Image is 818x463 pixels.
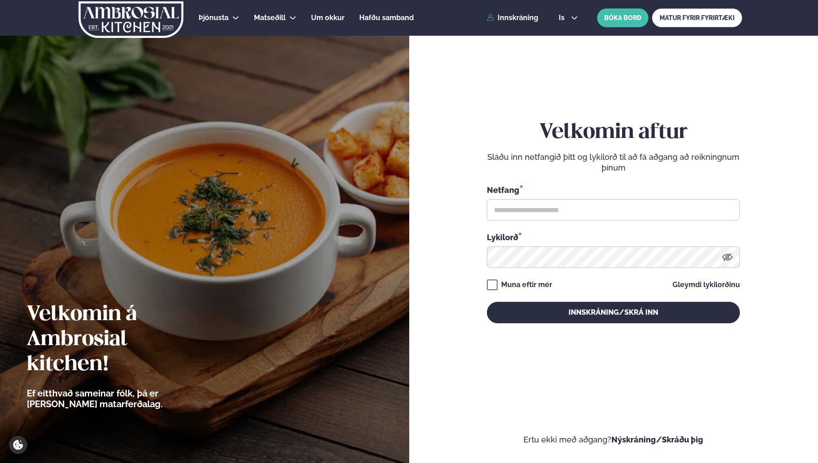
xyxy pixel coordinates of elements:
a: Um okkur [311,13,345,23]
button: Innskráning/Skrá inn [487,302,740,323]
span: Matseðill [254,13,286,22]
button: is [552,14,585,21]
a: Þjónusta [199,13,228,23]
span: is [559,14,567,21]
span: Um okkur [311,13,345,22]
div: Netfang [487,184,740,196]
a: Innskráning [487,14,538,22]
a: Gleymdi lykilorðinu [673,281,740,288]
p: Sláðu inn netfangið þitt og lykilorð til að fá aðgang að reikningnum þínum [487,152,740,173]
button: BÓKA BORÐ [597,8,648,27]
a: Matseðill [254,13,286,23]
p: Ef eitthvað sameinar fólk, þá er [PERSON_NAME] matarferðalag. [27,388,212,409]
img: logo [78,1,184,38]
a: Hafðu samband [359,13,414,23]
a: Cookie settings [9,436,27,454]
span: Hafðu samband [359,13,414,22]
span: Þjónusta [199,13,228,22]
div: Lykilorð [487,231,740,243]
h2: Velkomin aftur [487,120,740,145]
p: Ertu ekki með aðgang? [436,434,792,445]
a: Nýskráning/Skráðu þig [611,435,703,444]
h2: Velkomin á Ambrosial kitchen! [27,302,212,377]
a: MATUR FYRIR FYRIRTÆKI [652,8,742,27]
